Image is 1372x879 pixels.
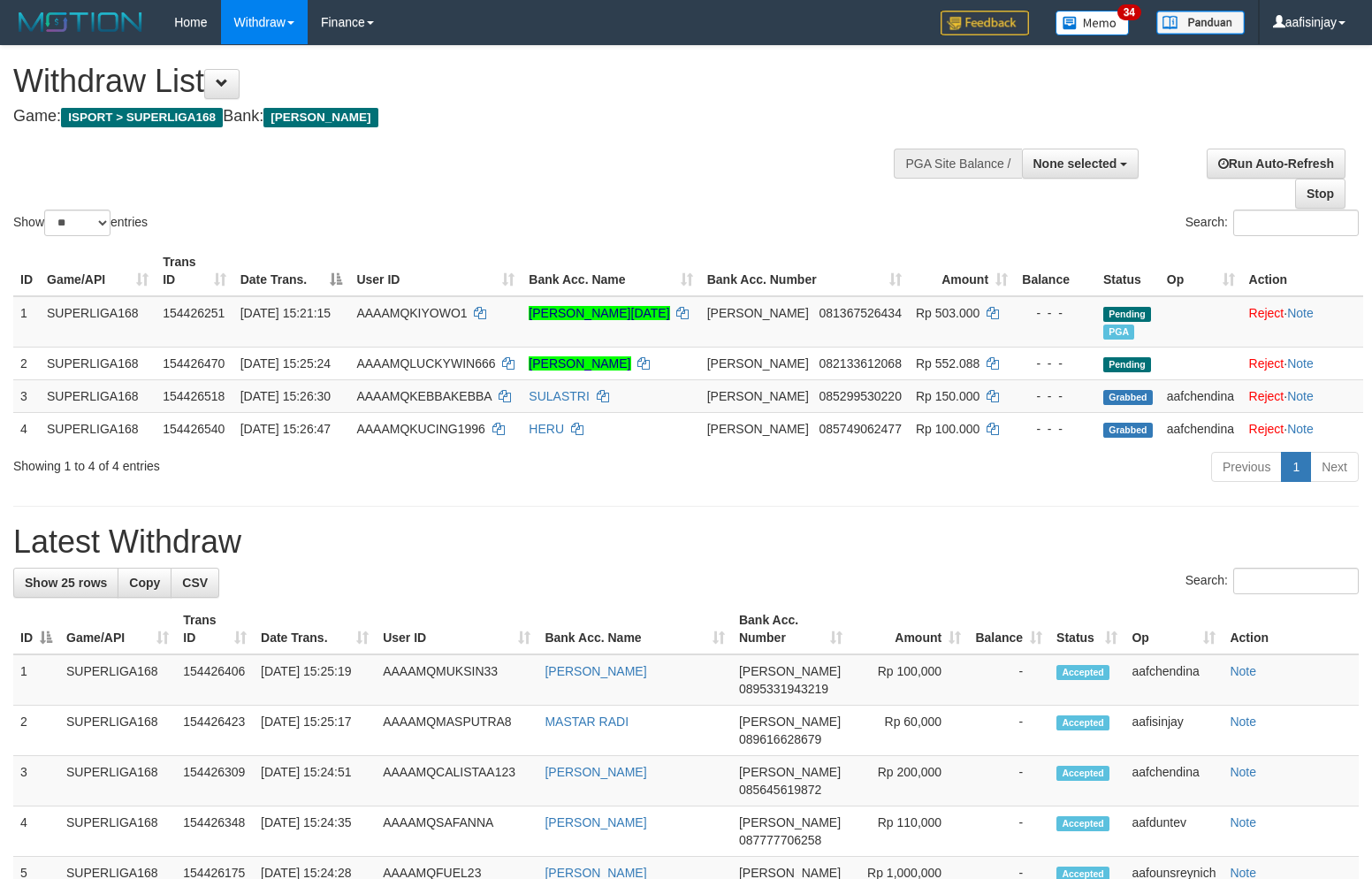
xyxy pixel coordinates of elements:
[1211,452,1282,482] a: Previous
[819,422,902,436] span: Copy 085749062477 to clipboard
[59,654,176,706] td: SUPERLIGA168
[545,715,629,729] a: MASTAR RADI
[163,389,225,403] span: 154426518
[156,246,232,296] th: Trans ID: activate to sort column ascending
[13,210,148,236] label: Show entries
[732,604,850,654] th: Bank Acc. Number: activate to sort column ascending
[13,568,118,598] a: Show 25 rows
[25,576,107,590] span: Show 25 rows
[1310,452,1359,482] a: Next
[118,568,171,598] a: Copy
[1249,356,1284,371] a: Reject
[1242,246,1363,296] th: Action
[1117,4,1141,20] span: 34
[916,356,979,371] span: Rp 552.088
[1160,379,1242,412] td: aafchendina
[356,306,467,320] span: AAAAMQKIYOWO1
[739,682,828,696] span: Copy 0895331943219 to clipboard
[1103,390,1153,405] span: Grabbed
[1242,379,1363,412] td: ·
[739,732,821,746] span: Copy 089616628679 to clipboard
[850,806,968,857] td: Rp 110,000
[356,422,485,436] span: AAAAMQKUCING1996
[739,833,821,847] span: Copy 087777706258 to clipboard
[850,706,968,756] td: Rp 60,000
[707,356,809,371] span: [PERSON_NAME]
[13,756,59,806] td: 3
[1160,412,1242,445] td: aafchendina
[59,806,176,857] td: SUPERLIGA168
[1103,325,1134,340] span: Marked by aafounsreynich
[182,576,208,590] span: CSV
[1230,765,1256,779] a: Note
[13,64,897,99] h1: Withdraw List
[545,664,646,678] a: [PERSON_NAME]
[349,246,522,296] th: User ID: activate to sort column ascending
[376,756,537,806] td: AAAAMQCALISTAA123
[13,246,40,296] th: ID
[1096,246,1160,296] th: Status
[1160,246,1242,296] th: Op: activate to sort column ascending
[1230,664,1256,678] a: Note
[707,306,809,320] span: [PERSON_NAME]
[376,806,537,857] td: AAAAMQSAFANNA
[916,389,979,403] span: Rp 150.000
[356,356,495,371] span: AAAAMQLUCKYWIN666
[1185,568,1359,594] label: Search:
[1033,157,1117,171] span: None selected
[707,422,809,436] span: [PERSON_NAME]
[1207,149,1345,179] a: Run Auto-Refresh
[1103,307,1151,322] span: Pending
[537,604,732,654] th: Bank Acc. Name: activate to sort column ascending
[968,604,1049,654] th: Balance: activate to sort column ascending
[233,246,350,296] th: Date Trans.: activate to sort column descending
[129,576,160,590] span: Copy
[968,756,1049,806] td: -
[1056,665,1109,680] span: Accepted
[254,806,376,857] td: [DATE] 15:24:35
[1230,815,1256,829] a: Note
[13,524,1359,560] h1: Latest Withdraw
[40,379,156,412] td: SUPERLIGA168
[59,706,176,756] td: SUPERLIGA168
[376,654,537,706] td: AAAAMQMUKSIN33
[1242,296,1363,348] td: ·
[739,765,841,779] span: [PERSON_NAME]
[1022,149,1140,179] button: None selected
[176,806,254,857] td: 154426348
[529,356,630,371] a: [PERSON_NAME]
[909,246,1015,296] th: Amount: activate to sort column ascending
[356,389,492,403] span: AAAAMQKEBBAKEBBA
[1049,604,1124,654] th: Status: activate to sort column ascending
[163,356,225,371] span: 154426470
[1281,452,1311,482] a: 1
[176,756,254,806] td: 154426309
[1242,347,1363,379] td: ·
[376,706,537,756] td: AAAAMQMASPUTRA8
[1015,246,1096,296] th: Balance
[916,422,979,436] span: Rp 100.000
[850,756,968,806] td: Rp 200,000
[707,389,809,403] span: [PERSON_NAME]
[1223,604,1359,654] th: Action
[1103,423,1153,438] span: Grabbed
[13,806,59,857] td: 4
[739,715,841,729] span: [PERSON_NAME]
[1233,210,1359,236] input: Search:
[176,654,254,706] td: 154426406
[941,11,1029,35] img: Feedback.jpg
[13,654,59,706] td: 1
[240,422,331,436] span: [DATE] 15:26:47
[1249,306,1284,320] a: Reject
[1249,422,1284,436] a: Reject
[529,306,669,320] a: [PERSON_NAME][DATE]
[13,412,40,445] td: 4
[1124,706,1223,756] td: aafisinjay
[40,246,156,296] th: Game/API: activate to sort column ascending
[968,654,1049,706] td: -
[1056,766,1109,781] span: Accepted
[850,654,968,706] td: Rp 100,000
[376,604,537,654] th: User ID: activate to sort column ascending
[529,422,564,436] a: HERU
[1242,412,1363,445] td: ·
